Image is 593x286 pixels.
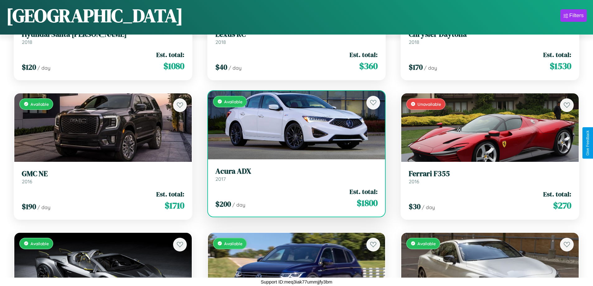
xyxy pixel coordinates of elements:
[37,204,50,210] span: / day
[215,167,378,176] h3: Acura ADX
[22,30,184,45] a: Hyundai Santa [PERSON_NAME]2018
[215,199,231,209] span: $ 200
[350,187,378,196] span: Est. total:
[409,169,571,185] a: Ferrari F3552016
[261,278,332,286] p: Support ID: meq3iak77ummjjfy3bm
[350,50,378,59] span: Est. total:
[22,39,32,45] span: 2018
[357,197,378,209] span: $ 1800
[409,30,571,45] a: Chrysler Daytona2018
[22,178,32,185] span: 2016
[6,3,183,28] h1: [GEOGRAPHIC_DATA]
[569,12,584,19] div: Filters
[409,62,423,72] span: $ 170
[215,167,378,182] a: Acura ADX2017
[22,201,36,212] span: $ 190
[424,65,437,71] span: / day
[165,199,184,212] span: $ 1710
[409,178,419,185] span: 2016
[156,190,184,199] span: Est. total:
[224,99,242,104] span: Available
[31,101,49,107] span: Available
[22,62,36,72] span: $ 120
[550,60,571,72] span: $ 1530
[31,241,49,246] span: Available
[409,30,571,39] h3: Chrysler Daytona
[560,9,587,22] button: Filters
[215,176,226,182] span: 2017
[215,39,226,45] span: 2018
[215,30,378,45] a: Lexus RC2018
[224,241,242,246] span: Available
[409,39,419,45] span: 2018
[543,190,571,199] span: Est. total:
[228,65,242,71] span: / day
[22,169,184,185] a: GMC NE2016
[22,30,184,39] h3: Hyundai Santa [PERSON_NAME]
[215,62,227,72] span: $ 40
[232,202,245,208] span: / day
[586,130,590,156] div: Give Feedback
[22,169,184,178] h3: GMC NE
[409,169,571,178] h3: Ferrari F355
[409,201,421,212] span: $ 30
[359,60,378,72] span: $ 360
[37,65,50,71] span: / day
[553,199,571,212] span: $ 270
[163,60,184,72] span: $ 1080
[543,50,571,59] span: Est. total:
[156,50,184,59] span: Est. total:
[422,204,435,210] span: / day
[417,101,441,107] span: Unavailable
[215,30,378,39] h3: Lexus RC
[417,241,436,246] span: Available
